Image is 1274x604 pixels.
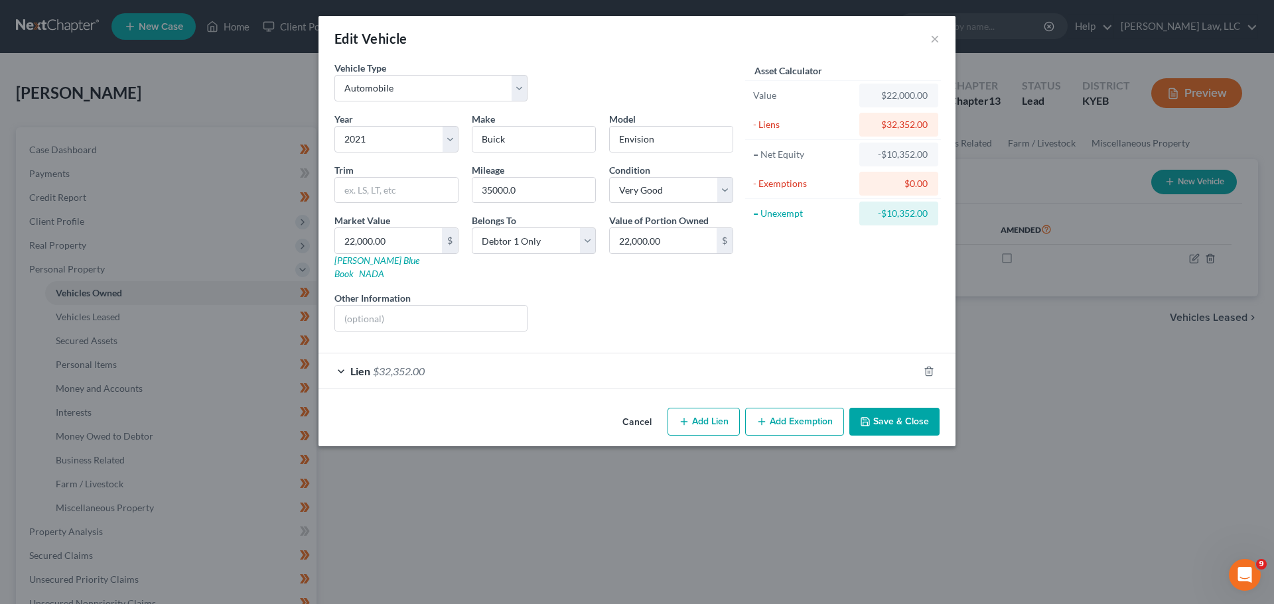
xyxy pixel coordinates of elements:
[717,228,733,253] div: $
[373,365,425,377] span: $32,352.00
[334,291,411,305] label: Other Information
[870,118,928,131] div: $32,352.00
[334,29,407,48] div: Edit Vehicle
[1229,559,1261,591] iframe: Intercom live chat
[334,112,353,126] label: Year
[335,228,442,253] input: 0.00
[472,113,495,125] span: Make
[442,228,458,253] div: $
[335,306,527,331] input: (optional)
[753,207,853,220] div: = Unexempt
[668,408,740,436] button: Add Lien
[350,365,370,377] span: Lien
[753,148,853,161] div: = Net Equity
[612,409,662,436] button: Cancel
[849,408,940,436] button: Save & Close
[753,177,853,190] div: - Exemptions
[334,61,386,75] label: Vehicle Type
[359,268,384,279] a: NADA
[753,89,853,102] div: Value
[930,30,940,46] button: ×
[609,163,650,177] label: Condition
[334,213,390,227] label: Market Value
[1256,559,1267,570] span: 9
[870,177,928,190] div: $0.00
[745,408,844,436] button: Add Exemption
[609,213,709,227] label: Value of Portion Owned
[754,64,822,78] label: Asset Calculator
[870,207,928,220] div: -$10,352.00
[610,228,717,253] input: 0.00
[609,112,636,126] label: Model
[870,89,928,102] div: $22,000.00
[610,127,733,152] input: ex. Altima
[753,118,853,131] div: - Liens
[334,255,419,279] a: [PERSON_NAME] Blue Book
[870,148,928,161] div: -$10,352.00
[335,178,458,203] input: ex. LS, LT, etc
[472,163,504,177] label: Mileage
[472,178,595,203] input: --
[472,215,516,226] span: Belongs To
[334,163,354,177] label: Trim
[472,127,595,152] input: ex. Nissan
